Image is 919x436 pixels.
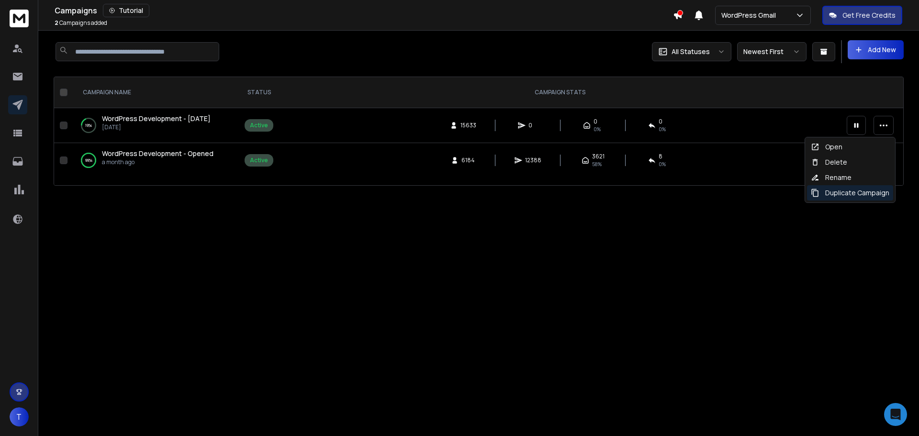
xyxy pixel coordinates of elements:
[528,122,538,129] span: 0
[55,19,58,27] span: 2
[10,407,29,426] button: T
[721,11,780,20] p: WordPress Gmail
[811,173,852,182] div: Rename
[250,122,268,129] div: Active
[71,143,239,178] td: 99%WordPress Development - Openeda month ago
[592,153,605,160] span: 3621
[250,157,268,164] div: Active
[102,114,211,123] span: WordPress Development - [DATE]
[659,160,666,168] span: 0 %
[102,158,213,166] p: a month ago
[672,47,710,56] p: All Statuses
[460,122,476,129] span: 15633
[85,156,92,165] p: 99 %
[71,108,239,143] td: 19%WordPress Development - [DATE][DATE]
[811,188,889,198] div: Duplicate Campaign
[279,77,841,108] th: CAMPAIGN STATS
[525,157,541,164] span: 12388
[239,77,279,108] th: STATUS
[592,160,602,168] span: 58 %
[811,157,847,167] div: Delete
[102,123,211,131] p: [DATE]
[71,77,239,108] th: CAMPAIGN NAME
[594,125,601,133] span: 0%
[822,6,902,25] button: Get Free Credits
[659,153,662,160] span: 8
[102,149,213,158] a: WordPress Development - Opened
[102,114,211,123] a: WordPress Development - [DATE]
[737,42,807,61] button: Newest First
[848,40,904,59] button: Add New
[103,4,149,17] button: Tutorial
[55,4,673,17] div: Campaigns
[811,142,842,152] div: Open
[461,157,475,164] span: 6184
[842,11,896,20] p: Get Free Credits
[659,118,662,125] span: 0
[884,403,907,426] div: Open Intercom Messenger
[85,121,92,130] p: 19 %
[55,19,107,27] p: Campaigns added
[659,125,666,133] span: 0%
[594,118,597,125] span: 0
